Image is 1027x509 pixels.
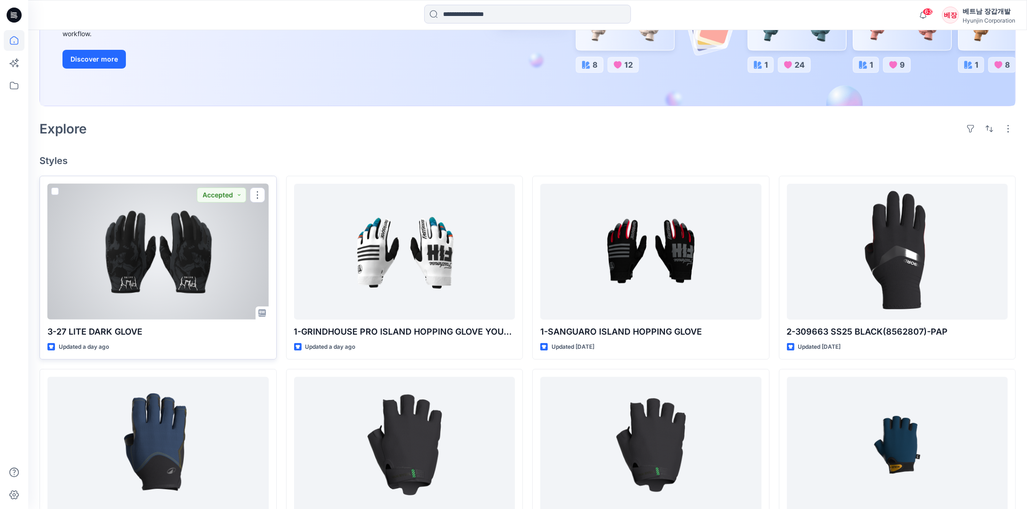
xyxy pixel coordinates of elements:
[540,184,762,320] a: 1-SANGUARO ISLAND HOPPING GLOVE
[787,184,1008,320] a: 2-309663 SS25 BLACK(8562807)-PAP
[59,342,109,352] p: Updated a day ago
[963,17,1015,24] div: Hyunjin Corporation
[294,184,515,320] a: 1-GRINDHOUSE PRO ISLAND HOPPING GLOVE YOUTH
[963,6,1015,17] div: 베트남 장갑개발
[294,325,515,338] p: 1-GRINDHOUSE PRO ISLAND HOPPING GLOVE YOUTH
[39,155,1016,166] h4: Styles
[923,8,933,16] span: 63
[798,342,841,352] p: Updated [DATE]
[62,50,126,69] button: Discover more
[540,325,762,338] p: 1-SANGUARO ISLAND HOPPING GLOVE
[39,121,87,136] h2: Explore
[305,342,356,352] p: Updated a day ago
[62,50,274,69] a: Discover more
[787,325,1008,338] p: 2-309663 SS25 BLACK(8562807)-PAP
[942,7,959,23] div: 베장
[552,342,594,352] p: Updated [DATE]
[47,184,269,320] a: 3-27 LITE DARK GLOVE
[47,325,269,338] p: 3-27 LITE DARK GLOVE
